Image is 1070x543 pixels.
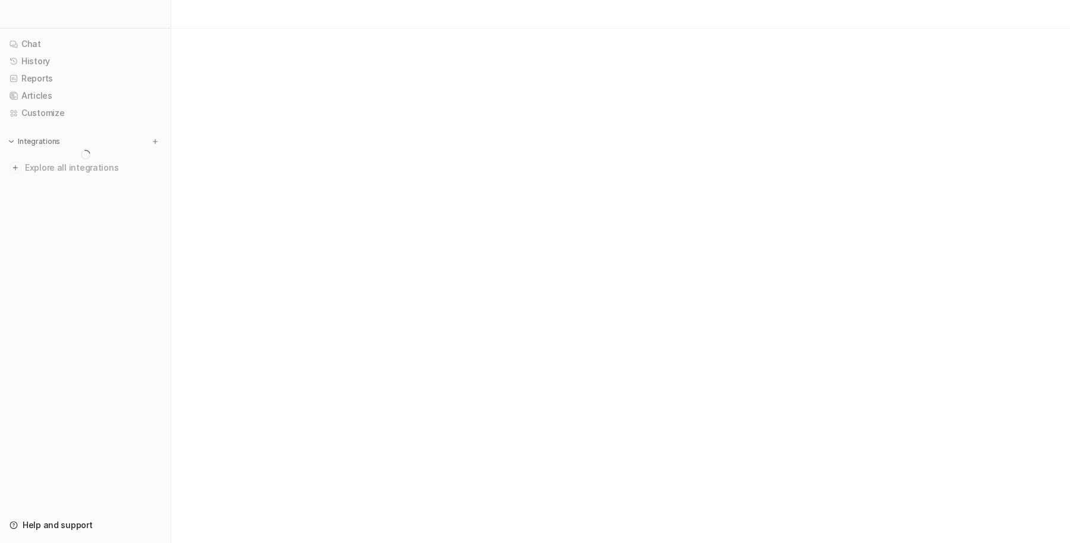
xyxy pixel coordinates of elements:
[5,53,166,70] a: History
[5,36,166,52] a: Chat
[151,137,159,146] img: menu_add.svg
[5,517,166,533] a: Help and support
[5,136,64,147] button: Integrations
[5,159,166,176] a: Explore all integrations
[10,162,21,174] img: explore all integrations
[25,158,161,177] span: Explore all integrations
[5,105,166,121] a: Customize
[18,137,60,146] p: Integrations
[5,70,166,87] a: Reports
[5,87,166,104] a: Articles
[7,137,15,146] img: expand menu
